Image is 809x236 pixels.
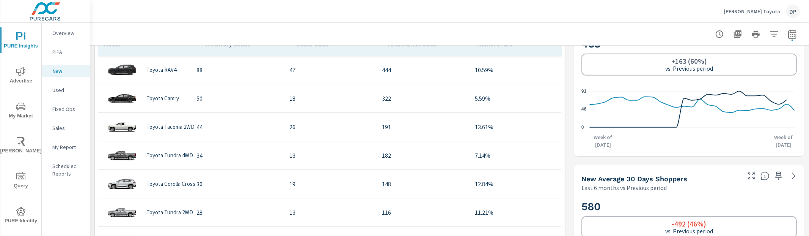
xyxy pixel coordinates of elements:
p: vs. Previous period [665,228,713,234]
div: My Report [42,141,90,153]
p: 13 [289,208,370,217]
a: See more details in report [788,170,800,182]
button: Apply Filters [767,27,782,42]
text: 46 [581,106,587,112]
p: 116 [382,208,462,217]
div: New [42,65,90,77]
button: "Export Report to PDF" [730,27,745,42]
button: Print Report [748,27,763,42]
p: 18 [289,94,370,103]
div: Overview [42,27,90,39]
h6: -492 (46%) [672,220,707,228]
p: [PERSON_NAME] Toyota [724,8,780,15]
p: Toyota Tundra 4WD [146,152,193,159]
p: Toyota Tacoma 2WD [146,124,195,130]
p: Overview [52,29,84,37]
p: New [52,67,84,75]
p: 444 [382,65,462,74]
p: 34 [196,151,277,160]
p: 19 [289,179,370,188]
span: A rolling 30 day total of daily Shoppers on the dealership website, averaged over the selected da... [760,171,770,181]
div: PIPA [42,46,90,58]
p: 10.59% [475,65,555,74]
p: 30 [196,179,277,188]
span: PURE Identity [3,207,39,225]
p: Toyota Tundra 2WD [146,209,193,216]
p: Used [52,86,84,94]
span: [PERSON_NAME] [3,137,39,155]
div: DP [786,5,800,18]
span: Save this to your personalized report [773,170,785,182]
img: glamour [107,59,137,81]
p: 28 [196,208,277,217]
p: 13.61% [475,122,555,131]
img: glamour [107,87,137,110]
p: PIPA [52,48,84,56]
p: Week of [DATE] [770,133,797,149]
p: Sales [52,124,84,132]
p: Scheduled Reports [52,162,84,177]
img: glamour [107,144,137,167]
p: Last 6 months vs Previous period [581,183,667,192]
button: Select Date Range [785,27,800,42]
p: 322 [382,94,462,103]
h6: +163 (60%) [671,57,707,65]
p: 191 [382,122,462,131]
p: 44 [196,122,277,131]
h2: 580 [581,200,797,213]
p: 182 [382,151,462,160]
p: Toyota Corolla Cross [146,181,195,187]
p: vs. Previous period [665,65,713,72]
p: Fixed Ops [52,105,84,113]
p: 148 [382,179,462,188]
span: PURE Insights [3,32,39,51]
p: Toyota RAV4 [146,67,176,73]
img: glamour [107,116,137,138]
p: 12.84% [475,179,555,188]
p: Toyota Camry [146,95,179,102]
div: Scheduled Reports [42,160,90,179]
p: 7.14% [475,151,555,160]
span: Query [3,172,39,190]
span: Advertise [3,67,39,86]
p: 50 [196,94,277,103]
p: 47 [289,65,370,74]
p: Week of [DATE] [590,133,616,149]
div: Used [42,84,90,96]
img: glamour [107,201,137,224]
p: 5.59% [475,94,555,103]
img: glamour [107,173,137,195]
span: My Market [3,102,39,120]
p: 88 [196,65,277,74]
p: 26 [289,122,370,131]
p: 11.21% [475,208,555,217]
h5: New Average 30 Days Shoppers [581,175,687,183]
text: 91 [581,89,587,94]
text: 0 [581,125,584,130]
div: Fixed Ops [42,103,90,115]
div: Sales [42,122,90,134]
p: My Report [52,143,84,151]
button: Make Fullscreen [745,170,757,182]
p: 13 [289,151,370,160]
